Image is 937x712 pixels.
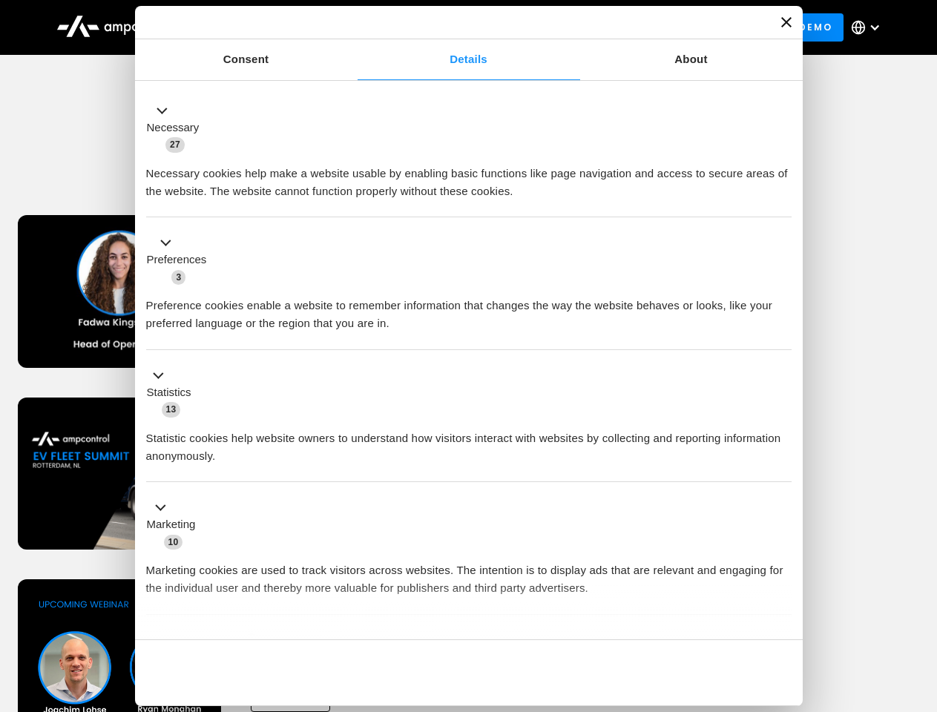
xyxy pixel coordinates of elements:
button: Marketing (10) [146,499,205,551]
label: Necessary [147,119,200,136]
button: Preferences (3) [146,234,216,286]
span: 27 [165,137,185,152]
label: Marketing [147,516,196,533]
a: About [580,39,803,80]
div: Marketing cookies are used to track visitors across websites. The intention is to display ads tha... [146,550,792,597]
a: Consent [135,39,358,80]
span: 10 [164,535,183,550]
div: Necessary cookies help make a website usable by enabling basic functions like page navigation and... [146,154,792,200]
button: Necessary (27) [146,102,208,154]
a: Details [358,39,580,80]
h1: Upcoming Webinars [18,150,920,185]
label: Preferences [147,251,207,268]
button: Okay [578,651,791,694]
button: Close banner [781,17,792,27]
span: 3 [171,270,185,285]
label: Statistics [147,384,191,401]
button: Statistics (13) [146,366,200,418]
div: Preference cookies enable a website to remember information that changes the way the website beha... [146,286,792,332]
span: 13 [162,402,181,417]
span: 2 [245,633,259,648]
div: Statistic cookies help website owners to understand how visitors interact with websites by collec... [146,418,792,465]
button: Unclassified (2) [146,631,268,650]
